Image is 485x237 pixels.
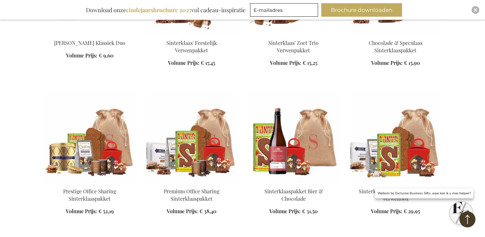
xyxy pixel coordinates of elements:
span: € 15,25 [303,59,317,66]
a: Sinterklaas' Zoet Trio Verwenpakket [268,39,319,54]
a: Volume Prijs: € 15,25 [270,59,317,67]
span: Volume Prijs: [270,59,301,66]
a: Saint Nicholas Prestige Indulgence Sharing Box [44,180,136,186]
span: € 31,50 [302,208,318,215]
a: Saint Nicholas Beer & Chocolate Gift Box [248,180,339,186]
span: € 38,40 [199,208,216,215]
span: € 17,45 [201,59,215,66]
a: Saint Nicholas Choco & Biscuit Delight Gift Box [350,31,441,38]
a: Sinterklaas' Zoet Trio Verwenpakket [248,31,339,38]
a: Prestige Office Sharing Sinterklaaspakket [63,188,116,202]
form: marketing offers and promotions [250,3,320,19]
img: Saint Nicholas's Deluxe Treats Collection [350,92,441,182]
a: Volume Prijs: € 52,19 [66,208,114,215]
span: € 52,19 [98,208,114,215]
a: Sinterklaas' Deluxe Lekkernijen Verwenbox [359,188,432,202]
span: € 15,90 [404,59,420,66]
span: Volume Prijs: [371,208,402,215]
div: Close [472,6,479,14]
span: € 9,60 [99,52,113,59]
a: Saint Nicholas Festive Indulgence Box [146,31,238,38]
a: Sinterklaas' Feestelijk Verwenpakket [166,39,217,54]
span: Volume Prijs: [66,208,97,215]
a: Volume Prijs: € 17,45 [168,59,215,67]
span: Volume Prijs: [66,52,97,59]
input: E-mailadres [250,3,318,17]
span: Volume Prijs: [371,59,403,66]
div: Download onze vol cadeau-inspiratie [83,3,248,17]
a: Volume Prijs: € 15,90 [371,59,420,67]
a: Chocolade & Speculaas Sinterklaaspakket [369,39,422,54]
button: Brochure downloaden [321,3,402,17]
a: Saint Nicholas's Deluxe Treats Collection [350,180,441,186]
span: Volume Prijs: [269,208,301,215]
a: Volume Prijs: € 38,40 [167,208,216,215]
a: Premium Office Sharing Sinterklaaspakket [164,188,219,202]
span: Volume Prijs: [168,59,199,66]
img: Saint Nicholas Prestige Indulgence Sharing Box [44,92,136,182]
img: Saint Nicholas Beer & Chocolate Gift Box [248,92,339,182]
a: Volume Prijs: € 31,50 [269,208,318,215]
a: Jules Destrooper Classic Duo [44,31,136,38]
a: Saint Nicholas Premium Indulgence Sharing Box [146,180,238,186]
img: Close [473,8,477,12]
span: € 29,95 [404,208,420,215]
a: Volume Prijs: € 9,60 [66,52,113,59]
img: Saint Nicholas Premium Indulgence Sharing Box [146,92,238,182]
span: Volume Prijs: [167,208,198,215]
b: eindejaarsbrochure 2025 [126,6,191,14]
a: Volume Prijs: € 29,95 [371,208,420,215]
a: Sinterklaaspakket Bier & Chocolade [264,188,323,202]
a: [PERSON_NAME] Klassiek Duo [54,39,125,46]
